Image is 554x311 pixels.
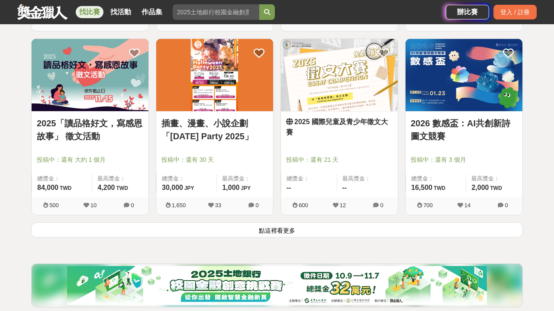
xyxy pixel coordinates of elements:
[286,155,393,164] span: 投稿中：還有 21 天
[67,266,487,305] img: a5722dc9-fb8f-4159-9c92-9f5474ee55af.png
[90,202,97,208] span: 10
[423,202,433,208] span: 700
[406,39,522,111] img: Cover Image
[340,202,346,208] span: 12
[411,155,517,164] span: 投稿中：還有 3 個月
[173,4,259,20] input: 2025土地銀行校園金融創意挑戰賽：從你出發 開啟智慧金融新頁
[380,202,383,208] span: 0
[287,174,332,183] span: 總獎金：
[215,202,221,208] span: 33
[406,39,522,112] a: Cover Image
[184,185,194,191] span: JPY
[411,184,432,191] span: 16,500
[172,202,186,208] span: 1,650
[222,174,268,183] span: 最高獎金：
[37,184,58,191] span: 84,000
[286,117,393,138] a: 2025 國際兒童及青少年徵文大賽
[49,202,59,208] span: 500
[97,174,143,183] span: 最高獎金：
[97,184,115,191] span: 4,200
[107,6,135,18] a: 找活動
[281,39,398,112] a: Cover Image
[161,155,268,164] span: 投稿中：還有 30 天
[222,184,239,191] span: 1,000
[411,117,517,143] a: 2026 數感盃：AI共創新詩圖文競賽
[287,184,291,191] span: --
[505,202,508,208] span: 0
[32,39,148,112] a: Cover Image
[37,155,143,164] span: 投稿中：還有 大約 1 個月
[161,117,268,143] a: 插畫、漫畫、小說企劃「[DATE] Party 2025」
[162,174,211,183] span: 總獎金：
[31,222,523,237] button: 點這裡看更多
[471,184,489,191] span: 2,000
[76,6,103,18] a: 找比賽
[255,202,258,208] span: 0
[156,39,273,112] a: Cover Image
[490,185,502,191] span: TWD
[241,185,251,191] span: JPY
[411,174,461,183] span: 總獎金：
[37,174,87,183] span: 總獎金：
[471,174,517,183] span: 最高獎金：
[162,184,183,191] span: 30,000
[446,5,489,19] a: 辦比賽
[138,6,166,18] a: 作品集
[131,202,134,208] span: 0
[342,184,347,191] span: --
[156,39,273,111] img: Cover Image
[493,5,537,19] div: 登入 / 註冊
[37,117,143,143] a: 2025「讀品格好文，寫感恩故事」 徵文活動
[464,202,470,208] span: 14
[116,185,128,191] span: TWD
[299,202,308,208] span: 600
[281,39,398,111] img: Cover Image
[32,39,148,111] img: Cover Image
[434,185,445,191] span: TWD
[342,174,393,183] span: 最高獎金：
[60,185,71,191] span: TWD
